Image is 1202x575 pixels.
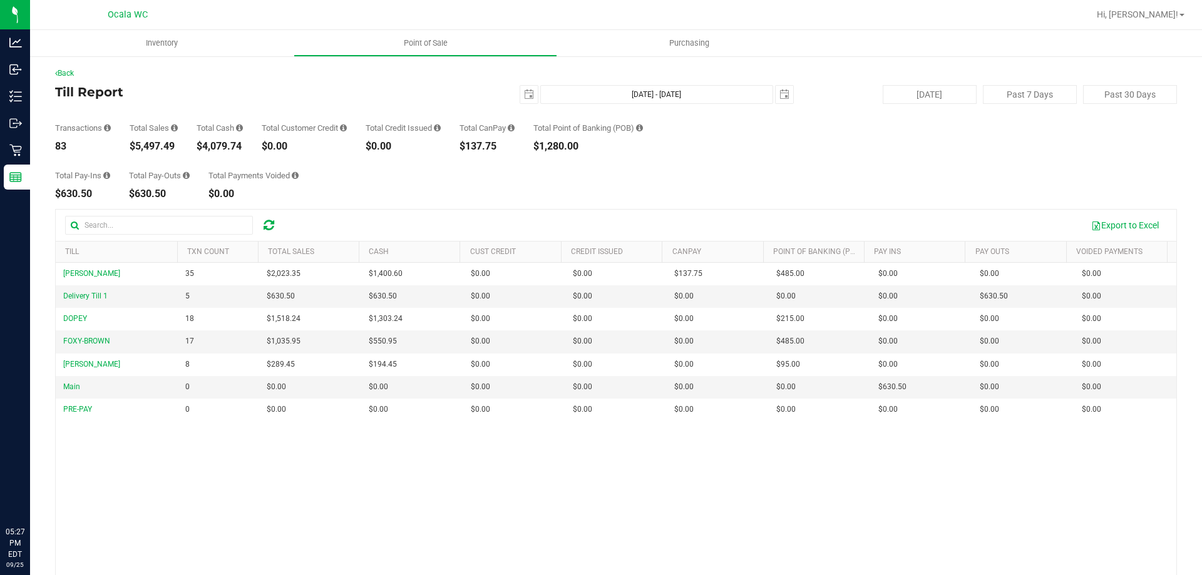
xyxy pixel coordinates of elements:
button: [DATE] [883,85,977,104]
i: Sum of all successful refund transaction amounts from purchase returns resulting in account credi... [434,124,441,132]
span: $0.00 [573,268,592,280]
span: 5 [185,290,190,302]
iframe: Resource center [13,475,50,512]
span: 18 [185,313,194,325]
span: $0.00 [573,290,592,302]
span: select [776,86,793,103]
span: $0.00 [471,404,490,415]
span: 0 [185,381,190,393]
span: $0.00 [369,381,388,393]
span: $485.00 [776,335,804,347]
span: $0.00 [674,335,694,347]
div: $630.50 [55,189,110,199]
span: $550.95 [369,335,397,347]
span: Hi, [PERSON_NAME]! [1097,9,1178,19]
span: PRE-PAY [63,405,92,414]
div: $1,280.00 [533,141,643,151]
span: $0.00 [674,359,694,370]
div: $137.75 [460,141,515,151]
span: $0.00 [878,268,898,280]
a: Credit Issued [571,247,623,256]
span: $194.45 [369,359,397,370]
span: $630.50 [369,290,397,302]
span: $0.00 [573,359,592,370]
span: $0.00 [573,313,592,325]
span: $485.00 [776,268,804,280]
span: $0.00 [980,359,999,370]
span: $0.00 [980,268,999,280]
span: $0.00 [878,290,898,302]
div: $0.00 [366,141,441,151]
span: $0.00 [573,381,592,393]
span: Ocala WC [108,9,148,20]
span: select [520,86,538,103]
i: Count of all successful payment transactions, possibly including voids, refunds, and cash-back fr... [104,124,111,132]
div: $0.00 [262,141,347,151]
span: $0.00 [1082,359,1101,370]
span: $2,023.35 [267,268,300,280]
span: $0.00 [776,404,796,415]
span: $137.75 [674,268,702,280]
p: 09/25 [6,560,24,569]
a: Pay Outs [975,247,1009,256]
span: $0.00 [369,404,388,415]
span: [PERSON_NAME] [63,269,120,278]
div: $630.50 [129,189,190,199]
button: Export to Excel [1083,215,1167,236]
span: $0.00 [674,381,694,393]
i: Sum of all cash pay-outs removed from tills within the date range. [183,171,190,180]
div: $5,497.49 [130,141,178,151]
span: $0.00 [471,313,490,325]
span: $1,303.24 [369,313,403,325]
div: Total Payments Voided [208,171,299,180]
inline-svg: Reports [9,171,22,183]
i: Sum of all successful, non-voided payment transaction amounts using CanPay (as well as manual Can... [508,124,515,132]
span: Point of Sale [387,38,465,49]
span: Delivery Till 1 [63,292,108,300]
span: $0.00 [1082,290,1101,302]
span: $0.00 [471,290,490,302]
a: CanPay [672,247,701,256]
div: $0.00 [208,189,299,199]
span: $0.00 [980,313,999,325]
span: $0.00 [267,404,286,415]
span: $1,035.95 [267,335,300,347]
inline-svg: Retail [9,144,22,156]
span: $0.00 [471,268,490,280]
span: FOXY-BROWN [63,337,110,345]
div: Transactions [55,124,111,132]
span: $630.50 [878,381,907,393]
inline-svg: Analytics [9,36,22,49]
span: DOPEY [63,314,87,323]
button: Past 7 Days [983,85,1077,104]
span: $0.00 [471,359,490,370]
i: Sum of all successful, non-voided payment transaction amounts using account credit as the payment... [340,124,347,132]
a: Purchasing [557,30,821,56]
i: Sum of all successful, non-voided payment transaction amounts (excluding tips and transaction fee... [171,124,178,132]
span: $0.00 [1082,381,1101,393]
div: Total Sales [130,124,178,132]
span: Main [63,382,80,391]
span: $0.00 [980,404,999,415]
span: $0.00 [674,290,694,302]
span: $0.00 [573,335,592,347]
span: $0.00 [878,359,898,370]
i: Sum of all voided payment transaction amounts (excluding tips and transaction fees) within the da... [292,171,299,180]
span: $0.00 [980,381,999,393]
a: Cash [369,247,389,256]
div: Total CanPay [460,124,515,132]
span: $0.00 [878,313,898,325]
inline-svg: Inventory [9,90,22,103]
span: 8 [185,359,190,370]
a: TXN Count [187,247,229,256]
i: Sum of the successful, non-voided point-of-banking payment transaction amounts, both via payment ... [636,124,643,132]
div: Total Pay-Outs [129,171,190,180]
a: Voided Payments [1076,247,1143,256]
div: $4,079.74 [197,141,243,151]
span: $289.45 [267,359,295,370]
div: Total Point of Banking (POB) [533,124,643,132]
div: Total Customer Credit [262,124,347,132]
span: $0.00 [674,313,694,325]
span: 0 [185,404,190,415]
inline-svg: Outbound [9,117,22,130]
